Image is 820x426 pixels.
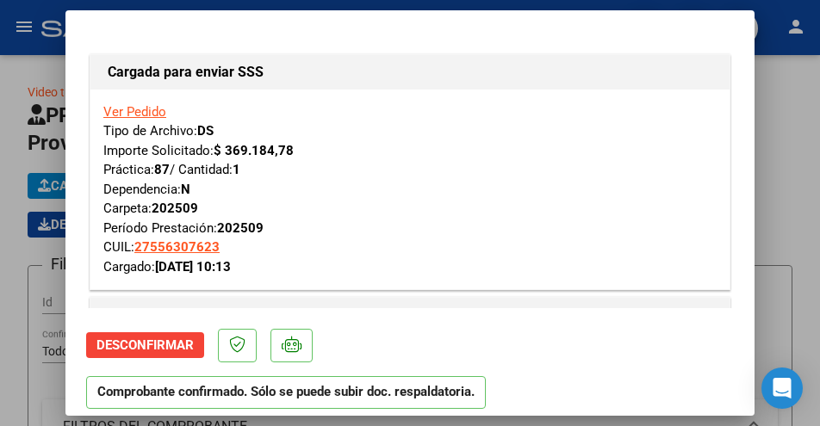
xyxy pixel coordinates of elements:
[86,376,486,410] p: Comprobante confirmado. Sólo se puede subir doc. respaldatoria.
[108,306,208,323] strong: COMPROBANTE
[154,162,170,177] strong: 87
[181,182,190,197] strong: N
[86,332,204,358] button: Desconfirmar
[134,239,220,255] span: 27556307623
[217,220,264,236] strong: 202509
[152,201,198,216] strong: 202509
[103,104,166,120] a: Ver Pedido
[233,162,240,177] strong: 1
[155,259,231,275] strong: [DATE] 10:13
[96,337,194,353] span: Desconfirmar
[108,62,712,83] h1: Cargada para enviar SSS
[103,102,717,277] div: Tipo de Archivo: Importe Solicitado: Práctica: / Cantidad: Dependencia: Carpeta: Período Prestaci...
[197,123,214,139] strong: DS
[214,143,294,158] strong: $ 369.184,78
[761,367,803,409] div: Open Intercom Messenger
